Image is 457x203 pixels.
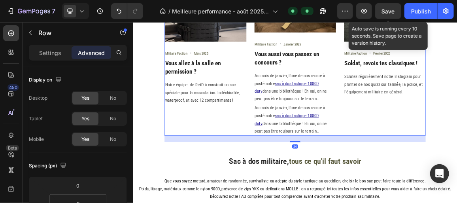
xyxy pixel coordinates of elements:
[352,43,376,49] span: Février 2025
[309,54,429,67] div: Soldat, revois tes classiques !
[70,180,86,192] input: 0
[233,179,242,185] div: 24
[178,86,272,105] a: sac à dos tactique 1000D duty
[81,136,89,143] span: Yes
[178,133,272,152] a: sac à dos tactique 1000D duty
[172,7,269,15] span: Meilleure performance - août 2025 + 3000 CA
[375,3,401,19] button: Save
[29,161,68,171] div: Spacing (px)
[52,6,55,16] p: 7
[178,73,296,118] p: Au mois de janvier, l'une de nos recrue à posté notre dans une bibliothèque ! Eh oui, on ne peut ...
[411,7,431,15] div: Publish
[221,29,246,35] span: Janvier 2025
[81,95,89,102] span: Yes
[6,145,19,151] div: Beta
[110,136,116,143] span: No
[78,49,105,57] p: Advanced
[110,95,116,102] span: No
[8,84,19,91] div: 450
[430,164,449,183] div: Open Intercom Messenger
[178,29,211,35] span: Militaire Faction
[29,75,63,85] div: Display on
[133,22,457,203] iframe: Design area
[310,43,342,49] span: Militaire Faction
[110,115,116,122] span: No
[38,28,106,38] p: Row
[39,49,61,57] p: Settings
[3,3,59,19] button: 7
[168,7,170,15] span: /
[404,3,438,19] button: Publish
[178,40,297,66] div: Vous aussi vous passez un concours ?
[81,115,89,122] span: Yes
[29,95,47,102] div: Desktop
[29,115,43,122] div: Tablet
[178,120,296,165] p: Au mois de janvier, l'une de nos recrue à posté notre dans une bibliothèque ! Eh oui, on ne peut ...
[111,3,143,19] div: Undo/Redo
[29,136,44,143] div: Mobile
[382,8,395,15] span: Save
[310,74,428,108] p: Scrutez régulièrement notre Instagram pour profiter de nos quizz sur l'armée, la police, et l'équ...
